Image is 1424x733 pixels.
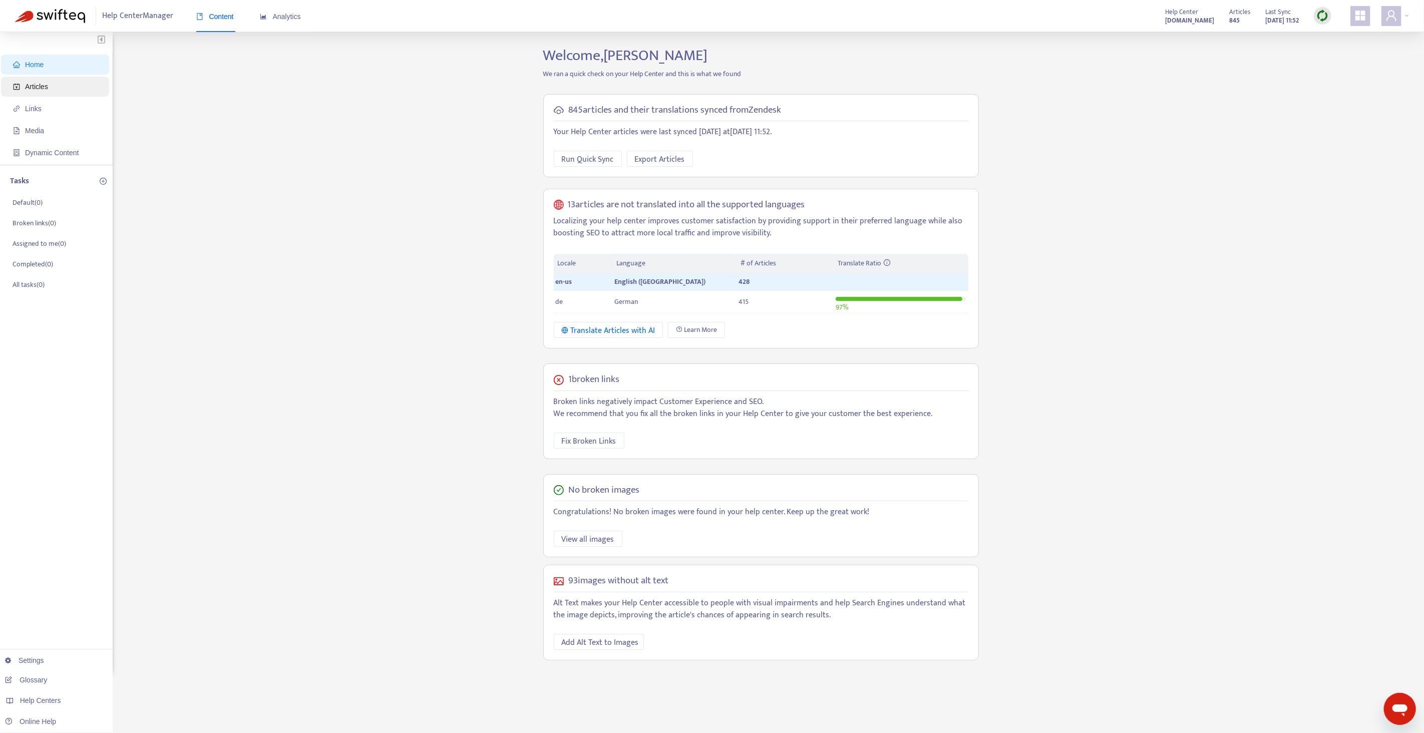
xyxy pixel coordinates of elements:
span: Help Center Manager [103,7,174,26]
img: Swifteq [15,9,85,23]
span: Media [25,127,44,135]
span: link [13,105,20,112]
button: View all images [554,531,622,547]
span: book [196,13,203,20]
span: English ([GEOGRAPHIC_DATA]) [614,276,705,287]
span: check-circle [554,485,564,495]
span: Export Articles [635,153,685,166]
p: Alt Text makes your Help Center accessible to people with visual impairments and help Search Engi... [554,597,968,621]
div: Translate Ratio [838,258,964,269]
p: Broken links negatively impact Customer Experience and SEO. We recommend that you fix all the bro... [554,396,968,420]
p: Assigned to me ( 0 ) [13,238,66,249]
span: 428 [739,276,750,287]
h5: 845 articles and their translations synced from Zendesk [569,105,782,116]
span: close-circle [554,375,564,385]
span: file-image [13,127,20,134]
strong: [DATE] 11:52 [1265,15,1299,26]
p: Tasks [10,175,29,187]
span: Help Centers [20,696,61,704]
span: Help Center [1165,7,1198,18]
span: Links [25,105,42,113]
p: Broken links ( 0 ) [13,218,56,228]
button: Fix Broken Links [554,433,624,449]
h5: 13 articles are not translated into all the supported languages [567,199,805,211]
span: user [1385,10,1397,22]
span: View all images [562,533,614,546]
a: Learn More [668,322,725,338]
p: Localizing your help center improves customer satisfaction by providing support in their preferre... [554,215,968,239]
span: home [13,61,20,68]
h5: 1 broken links [569,374,620,386]
span: Content [196,13,234,21]
p: All tasks ( 0 ) [13,279,45,290]
span: en-us [556,276,572,287]
span: Add Alt Text to Images [562,636,639,649]
span: Articles [1229,7,1250,18]
p: We ran a quick check on your Help Center and this is what we found [536,69,986,79]
span: German [614,296,638,307]
button: Export Articles [627,151,693,167]
h5: 93 images without alt text [569,575,669,587]
img: sync.dc5367851b00ba804db3.png [1316,10,1329,22]
span: Analytics [260,13,301,21]
span: cloud-sync [554,105,564,115]
span: 415 [739,296,749,307]
span: global [554,199,564,211]
div: Translate Articles with AI [562,324,655,337]
a: Glossary [5,676,47,684]
span: Learn More [684,324,717,335]
a: Online Help [5,717,56,725]
span: Home [25,61,44,69]
a: [DOMAIN_NAME] [1165,15,1214,26]
p: Your Help Center articles were last synced [DATE] at [DATE] 11:52 . [554,126,968,138]
h5: No broken images [569,485,640,496]
th: Locale [554,254,613,273]
span: 97 % [836,301,848,313]
span: account-book [13,83,20,90]
span: appstore [1354,10,1366,22]
span: area-chart [260,13,267,20]
span: container [13,149,20,156]
button: Add Alt Text to Images [554,634,644,650]
th: Language [612,254,737,273]
span: Articles [25,83,48,91]
span: de [556,296,563,307]
span: Dynamic Content [25,149,79,157]
span: plus-circle [100,178,107,185]
p: Congratulations! No broken images were found in your help center. Keep up the great work! [554,506,968,518]
span: Welcome, [PERSON_NAME] [543,43,708,68]
span: Fix Broken Links [562,435,616,448]
iframe: Button to launch messaging window [1384,693,1416,725]
span: picture [554,576,564,586]
span: Last Sync [1265,7,1291,18]
button: Run Quick Sync [554,151,622,167]
strong: 845 [1229,15,1240,26]
th: # of Articles [737,254,834,273]
p: Completed ( 0 ) [13,259,53,269]
p: Default ( 0 ) [13,197,43,208]
a: Settings [5,656,44,664]
button: Translate Articles with AI [554,322,663,338]
span: Run Quick Sync [562,153,614,166]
